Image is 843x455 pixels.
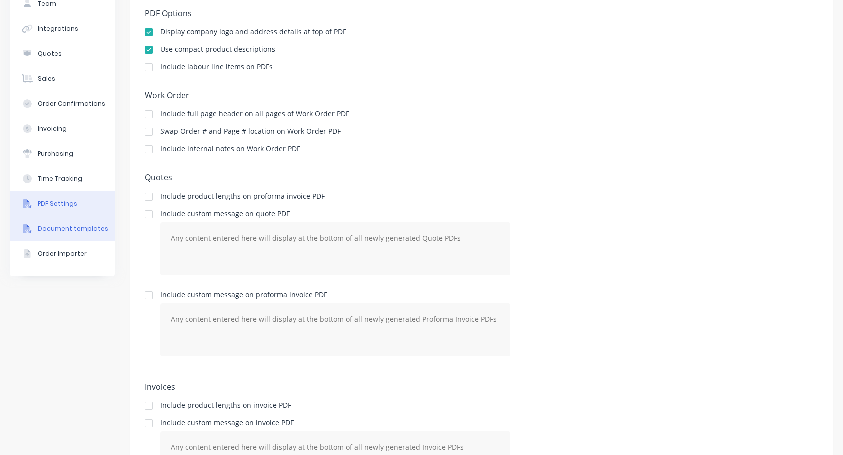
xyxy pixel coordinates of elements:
button: PDF Settings [10,191,115,216]
div: Quotes [38,49,62,58]
div: Time Tracking [38,174,82,183]
div: Include internal notes on Work Order PDF [160,145,300,152]
div: Include product lengths on invoice PDF [160,402,291,409]
button: Sales [10,66,115,91]
div: Include labour line items on PDFs [160,63,273,70]
div: Use compact product descriptions [160,46,275,53]
div: Swap Order # and Page # location on Work Order PDF [160,128,341,135]
button: Time Tracking [10,166,115,191]
button: Order Confirmations [10,91,115,116]
div: Display company logo and address details at top of PDF [160,28,346,35]
h5: Quotes [145,173,818,182]
div: Order Importer [38,249,87,258]
div: PDF Settings [38,199,77,208]
div: Include custom message on invoice PDF [160,419,510,426]
div: Order Confirmations [38,99,105,108]
div: Purchasing [38,149,73,158]
h5: PDF Options [145,9,818,18]
button: Integrations [10,16,115,41]
div: Include product lengths on proforma invoice PDF [160,193,325,200]
button: Document templates [10,216,115,241]
button: Purchasing [10,141,115,166]
div: Include custom message on quote PDF [160,210,510,217]
h5: Work Order [145,91,818,100]
button: Quotes [10,41,115,66]
div: Sales [38,74,55,83]
button: Order Importer [10,241,115,266]
div: Integrations [38,24,78,33]
h5: Invoices [145,382,818,392]
div: Include full page header on all pages of Work Order PDF [160,110,349,117]
div: Invoicing [38,124,67,133]
button: Invoicing [10,116,115,141]
div: Document templates [38,224,108,233]
div: Include custom message on proforma invoice PDF [160,291,510,298]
